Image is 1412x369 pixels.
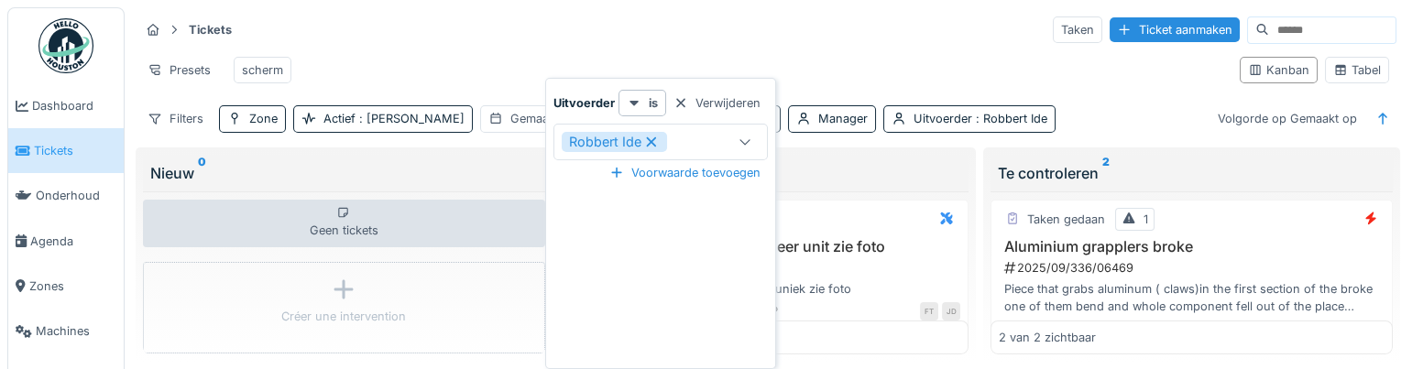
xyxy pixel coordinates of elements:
[972,112,1047,125] span: : Robbert Ide
[30,233,116,250] span: Agenda
[510,110,577,127] div: Gemaakt op
[1002,259,1385,277] div: 2025/09/336/06469
[1248,61,1309,79] div: Kanban
[38,18,93,73] img: Badge_color-CXgf-gQk.svg
[999,238,1385,255] h3: Aluminium grapplers broke
[1102,162,1110,184] sup: 2
[150,162,538,184] div: Nieuw
[242,61,283,79] div: scherm
[999,329,1096,346] div: 2 van 2 zichtbaar
[181,21,239,38] strong: Tickets
[249,110,278,127] div: Zone
[32,97,116,114] span: Dashboard
[34,142,116,159] span: Tickets
[920,302,938,320] div: FT
[1210,105,1365,132] div: Volgorde op Gemaakt op
[1053,16,1102,43] div: Taken
[602,160,768,185] div: Voorwaarde toevoegen
[198,162,206,184] sup: 0
[1027,211,1105,228] div: Taken gedaan
[998,162,1385,184] div: Te controleren
[139,57,219,83] div: Presets
[36,187,116,204] span: Onderhoud
[999,280,1385,315] div: Piece that grabs aluminum ( claws)in the first section of the broke one of them bend and whole co...
[1110,17,1240,42] div: Ticket aanmaken
[36,322,116,340] span: Machines
[666,91,768,115] div: Verwijderen
[1333,61,1381,79] div: Tabel
[553,94,615,112] strong: Uitvoerder
[281,308,406,325] div: Créer une intervention
[818,110,868,127] div: Manager
[942,302,960,320] div: JD
[562,132,667,152] div: Robbert Ide
[356,112,465,125] span: : [PERSON_NAME]
[323,110,465,127] div: Actief
[143,200,545,247] div: Geen tickets
[29,277,116,295] span: Zones
[1144,211,1148,228] div: 1
[649,94,658,112] strong: is
[139,105,212,132] div: Filters
[914,110,1047,127] div: Uitvoerder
